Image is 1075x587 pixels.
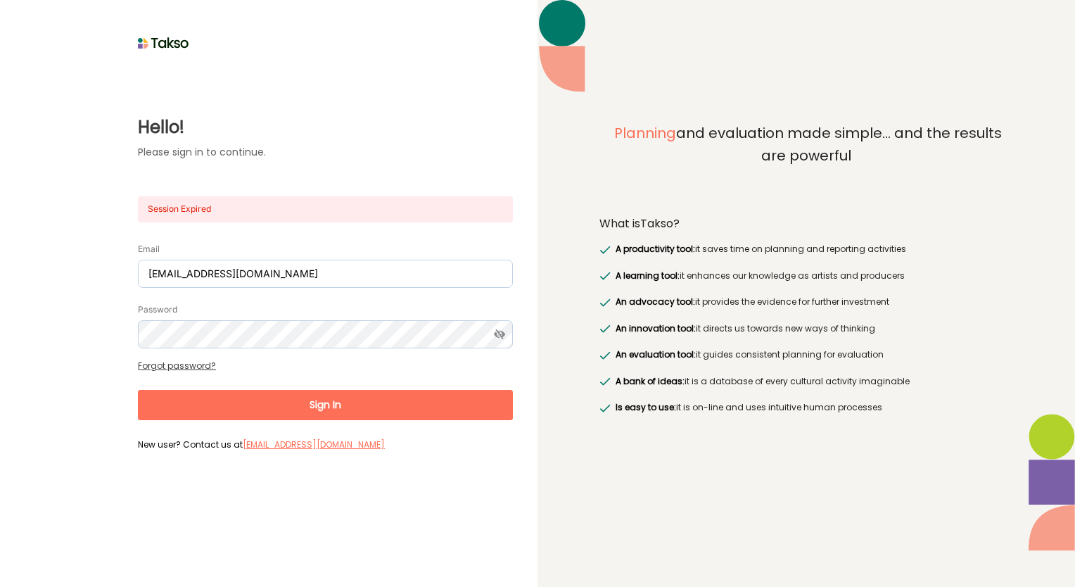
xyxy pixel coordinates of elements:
[616,270,680,282] span: A learning tool:
[599,272,611,280] img: greenRight
[138,260,513,288] input: Email
[616,296,695,308] span: An advocacy tool:
[613,374,910,389] label: it is a database of every cultural activity imaginable
[599,404,611,412] img: greenRight
[613,269,905,283] label: it enhances our knowledge as artists and producers
[613,295,889,309] label: it provides the evidence for further investment
[616,322,696,334] span: An innovation tool:
[613,348,884,362] label: it guides consistent planning for evaluation
[138,360,216,372] a: Forgot password?
[640,215,680,232] span: Takso?
[616,375,685,387] span: A bank of ideas:
[616,401,676,413] span: Is easy to use:
[138,438,513,450] label: New user? Contact us at
[599,351,611,360] img: greenRight
[243,438,385,452] label: [EMAIL_ADDRESS][DOMAIN_NAME]
[614,123,676,143] span: Planning
[613,322,875,336] label: it directs us towards new ways of thinking
[599,377,611,386] img: greenRight
[138,115,513,140] label: Hello!
[148,203,442,215] label: Session Expired
[138,32,189,53] img: taksoLoginLogo
[599,217,680,231] label: What is
[599,298,611,307] img: greenRight
[243,438,385,450] a: [EMAIL_ADDRESS][DOMAIN_NAME]
[599,246,611,254] img: greenRight
[138,390,513,420] button: Sign In
[599,122,1014,198] label: and evaluation made simple... and the results are powerful
[613,242,906,256] label: it saves time on planning and reporting activities
[138,145,513,160] label: Please sign in to continue.
[599,324,611,333] img: greenRight
[616,348,696,360] span: An evaluation tool:
[138,304,177,315] label: Password
[138,244,160,255] label: Email
[613,400,882,415] label: it is on-line and uses intuitive human processes
[616,243,695,255] span: A productivity tool:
